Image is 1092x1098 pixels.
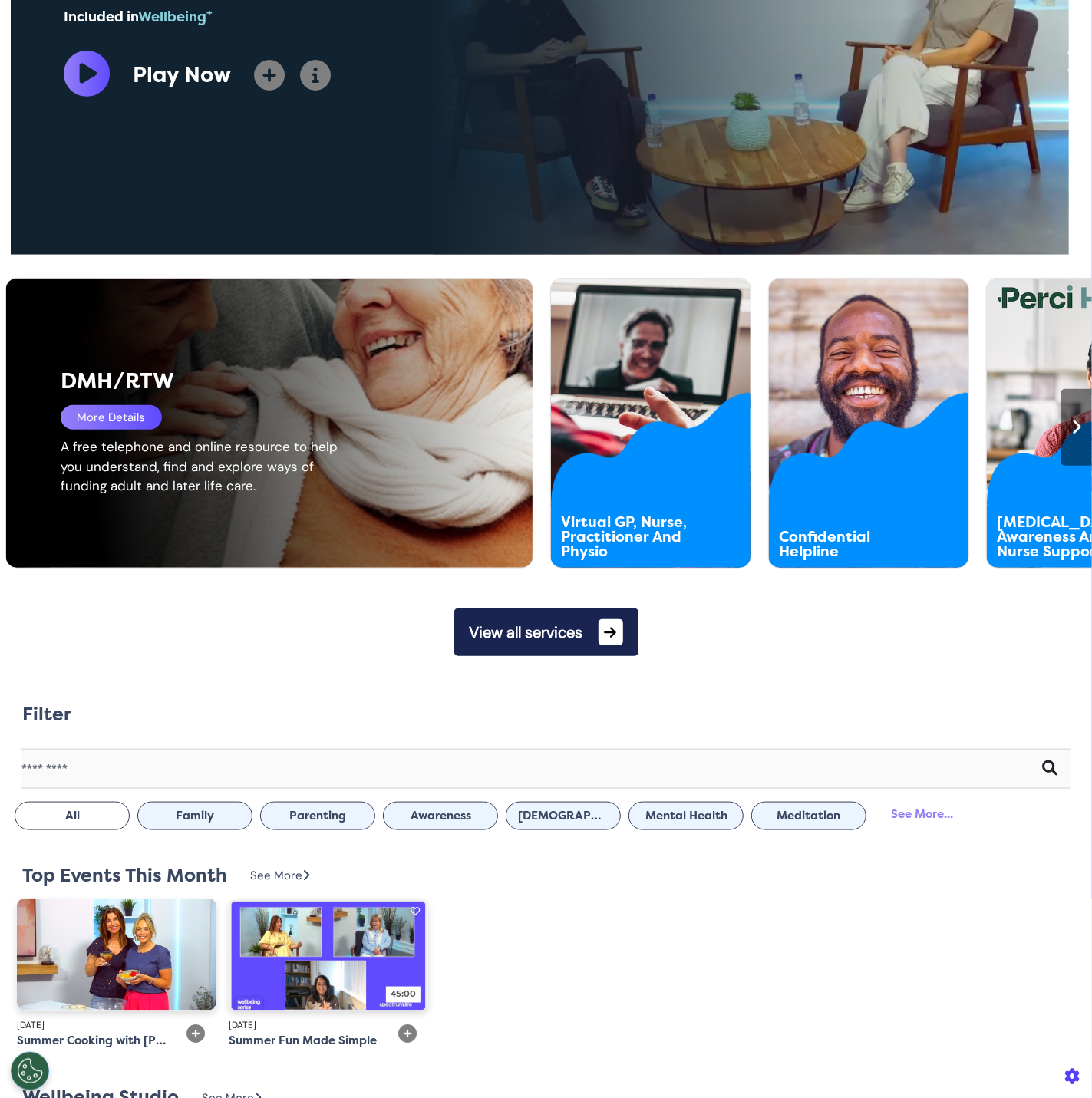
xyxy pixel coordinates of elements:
[779,530,919,559] div: Confidential Helpline
[751,802,866,830] button: Meditation
[133,59,231,91] div: Play Now
[628,802,744,830] button: Mental Health
[15,802,130,830] button: All
[383,802,498,830] button: Awareness
[17,899,216,1011] img: clare+and+ais.png
[61,365,428,397] div: DMH/RTW
[454,608,638,656] button: View all services
[874,800,970,829] div: See More...
[61,405,162,430] div: More Details
[11,1052,49,1090] button: Open Preferences
[561,516,701,559] div: Virtual GP, Nurse, Practitioner And Physio
[250,867,309,885] div: See More
[17,1032,167,1050] div: Summer Cooking with [PERSON_NAME]: Fresh Flavours and Feel-Good Food
[229,1032,377,1050] div: Summer Fun Made Simple
[506,802,621,830] button: [DEMOGRAPHIC_DATA] Health
[17,1018,167,1032] div: [DATE]
[22,865,227,887] h2: Top Events This Month
[206,7,213,18] sup: +
[137,802,252,830] button: Family
[229,899,428,1011] img: Summer+Fun+Made+Simple.JPG
[229,1018,378,1032] div: [DATE]
[61,437,355,496] div: A free telephone and online resource to help you understand, find and explore ways of funding adu...
[386,987,421,1003] div: 45:00
[138,8,213,25] span: Wellbeing
[64,7,645,28] div: Included in
[260,802,375,830] button: Parenting
[22,704,71,726] h2: Filter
